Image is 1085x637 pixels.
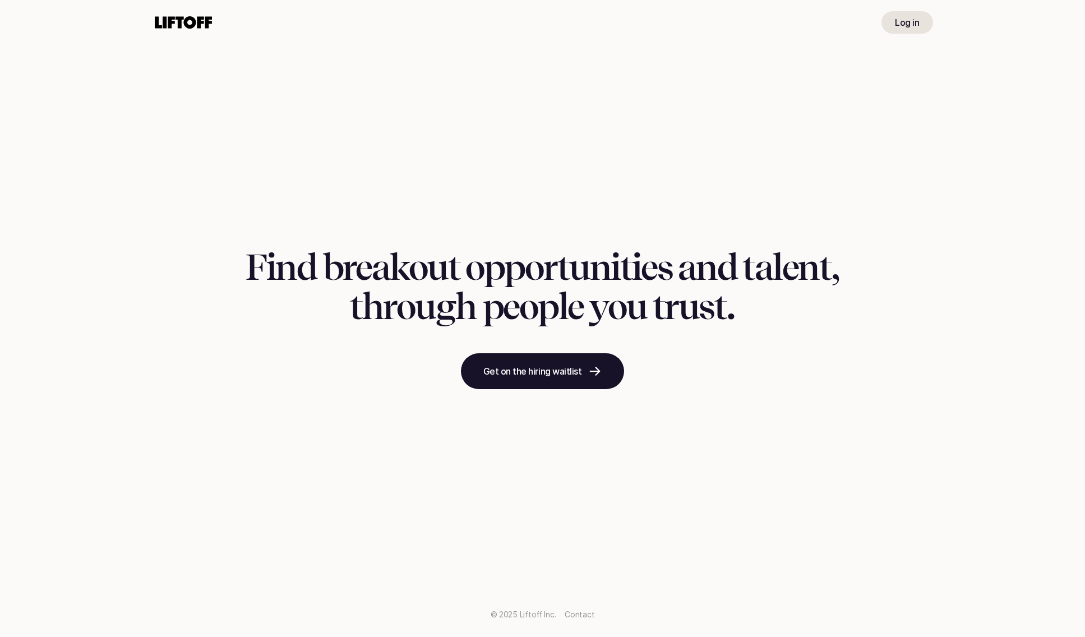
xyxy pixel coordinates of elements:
a: Contact [565,610,594,619]
a: Log in [881,11,932,34]
a: Get on the hiring waitlist [461,353,625,389]
p: Get on the hiring waitlist [483,364,582,378]
p: © 2025 Liftoff Inc. [491,609,556,621]
p: Log in [895,16,919,29]
h1: Find breakout opportunities and talent, through people you trust. [246,248,839,327]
